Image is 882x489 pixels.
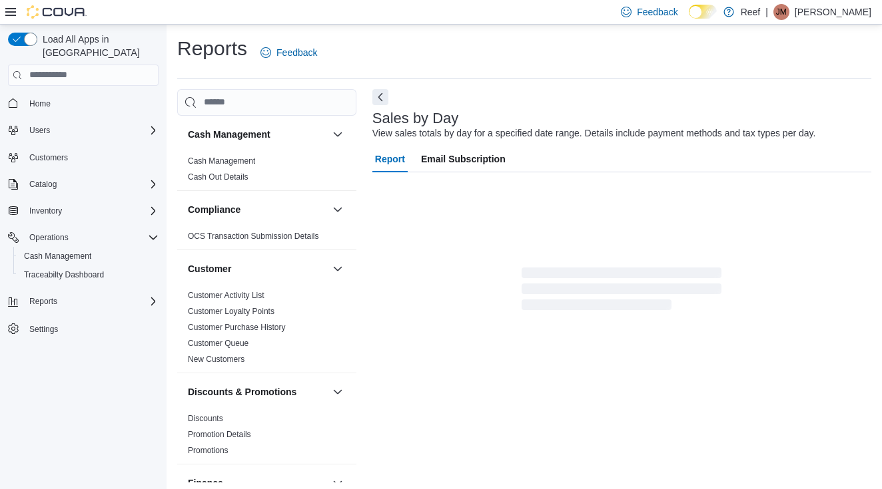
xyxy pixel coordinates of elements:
[372,89,388,105] button: Next
[24,122,159,138] span: Users
[188,339,248,348] a: Customer Queue
[177,228,356,249] div: Compliance
[276,46,317,59] span: Feedback
[19,267,109,283] a: Traceabilty Dashboard
[13,265,164,284] button: Traceabilty Dashboard
[3,319,164,338] button: Settings
[188,203,327,216] button: Compliance
[330,261,346,277] button: Customer
[177,410,356,464] div: Discounts & Promotions
[24,320,159,337] span: Settings
[372,110,459,126] h3: Sales by Day
[24,321,63,337] a: Settings
[3,148,164,167] button: Customers
[188,446,228,455] a: Promotions
[188,128,327,141] button: Cash Management
[741,4,761,20] p: Reef
[8,88,159,373] nav: Complex example
[3,228,164,247] button: Operations
[522,270,721,313] span: Loading
[29,296,57,307] span: Reports
[3,175,164,194] button: Catalog
[24,251,91,261] span: Cash Management
[29,179,57,190] span: Catalog
[188,128,270,141] h3: Cash Management
[773,4,789,20] div: Joe Moen
[795,4,871,20] p: [PERSON_NAME]
[188,203,240,216] h3: Compliance
[637,5,677,19] span: Feedback
[188,307,274,316] a: Customer Loyalty Points
[24,293,63,309] button: Reports
[188,262,327,275] button: Customer
[24,293,159,309] span: Reports
[24,122,55,138] button: Users
[375,146,405,172] span: Report
[188,232,319,241] a: OCS Transaction Submission Details
[177,287,356,373] div: Customer
[188,291,264,300] a: Customer Activity List
[24,96,56,112] a: Home
[188,355,244,364] a: New Customers
[188,430,251,439] a: Promotion Details
[765,4,768,20] p: |
[13,247,164,265] button: Cash Management
[188,385,327,399] button: Discounts & Promotions
[29,152,68,163] span: Customers
[19,248,97,264] a: Cash Management
[24,176,159,192] span: Catalog
[29,324,58,335] span: Settings
[19,248,159,264] span: Cash Management
[29,125,50,136] span: Users
[37,33,159,59] span: Load All Apps in [GEOGRAPHIC_DATA]
[188,172,248,182] a: Cash Out Details
[188,262,231,275] h3: Customer
[24,230,159,245] span: Operations
[3,121,164,140] button: Users
[3,292,164,311] button: Reports
[27,5,87,19] img: Cova
[177,35,247,62] h1: Reports
[255,39,322,66] a: Feedback
[3,202,164,220] button: Inventory
[24,269,104,280] span: Traceabilty Dashboard
[689,5,717,19] input: Dark Mode
[776,4,787,20] span: JM
[24,230,74,245] button: Operations
[24,176,62,192] button: Catalog
[24,150,73,166] a: Customers
[3,94,164,113] button: Home
[330,202,346,218] button: Compliance
[24,149,159,166] span: Customers
[24,203,159,219] span: Inventory
[29,232,69,243] span: Operations
[330,126,346,142] button: Cash Management
[188,414,223,423] a: Discounts
[29,98,51,109] span: Home
[188,156,255,166] a: Cash Management
[330,384,346,400] button: Discounts & Promotions
[188,323,286,332] a: Customer Purchase History
[177,153,356,190] div: Cash Management
[188,385,296,399] h3: Discounts & Promotions
[421,146,506,172] span: Email Subscription
[29,206,62,216] span: Inventory
[24,203,67,219] button: Inventory
[372,126,816,140] div: View sales totals by day for a specified date range. Details include payment methods and tax type...
[24,95,159,112] span: Home
[19,267,159,283] span: Traceabilty Dashboard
